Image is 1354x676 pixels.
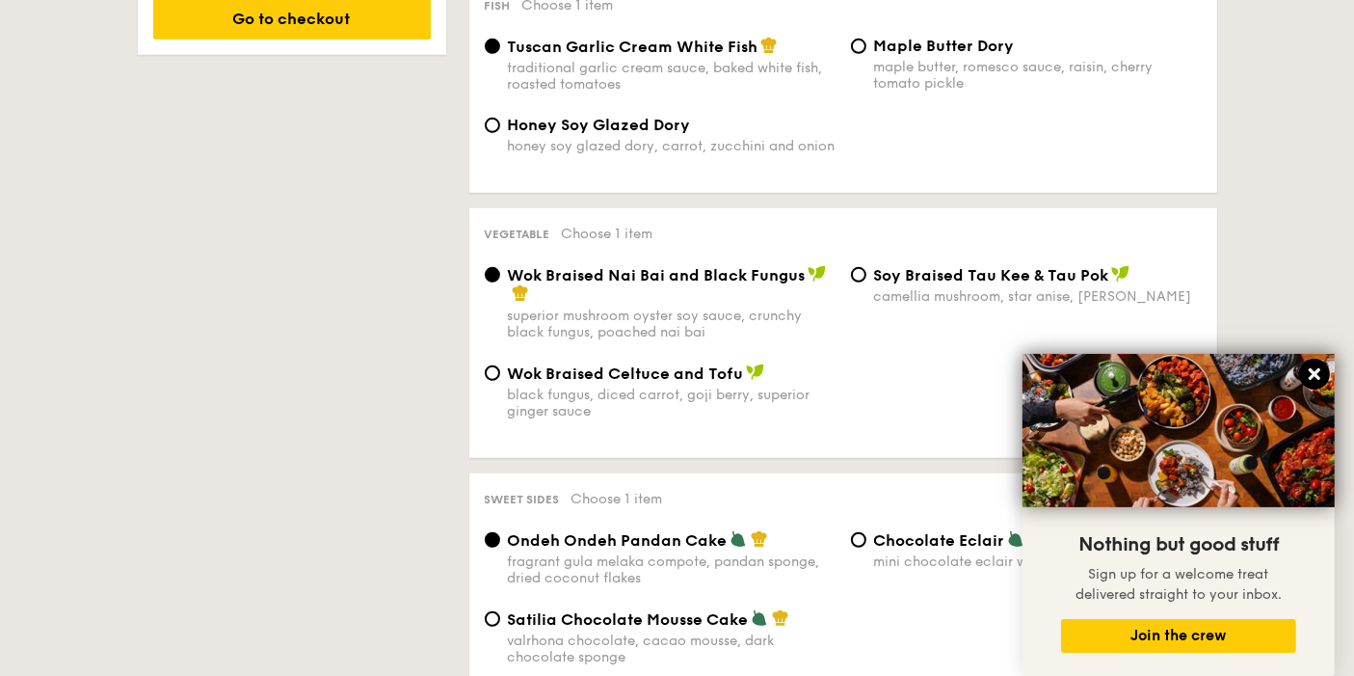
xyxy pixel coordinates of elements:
[851,39,866,54] input: Maple Butter Dorymaple butter, romesco sauce, raisin, cherry tomato pickle
[485,267,500,283] input: Wok Braised Nai Bai and Black Fungussuperior mushroom oyster soy sauce, crunchy black fungus, poa...
[485,228,550,241] span: Vegetable
[1075,566,1282,603] span: Sign up for a welcome treat delivered straight to your inbox.
[730,530,747,548] img: icon-vegetarian.fe4039eb.svg
[485,611,500,627] input: Satilia Chocolate Mousse Cakevalrhona chocolate, cacao mousse, dark chocolate sponge
[851,532,866,548] input: Chocolate Eclairmini chocolate eclair with creamy custard filling
[1007,530,1024,548] img: icon-vegetarian.fe4039eb.svg
[1111,265,1130,283] img: icon-vegan.f8ff3823.svg
[485,532,500,548] input: Ondeh Ondeh Pandan Cakefragrant gula melaka compote, pandan sponge, dried coconut flakes
[508,531,728,550] span: Ondeh Ondeh Pandan Cake
[851,267,866,283] input: ⁠Soy Braised Tau Kee & Tau Pokcamellia mushroom, star anise, [PERSON_NAME]
[508,308,836,340] div: superior mushroom oyster soy sauce, crunchy black fungus, poached nai bai
[874,266,1109,284] span: ⁠Soy Braised Tau Kee & Tau Pok
[562,226,653,242] span: Choose 1 item
[508,38,758,56] span: Tuscan Garlic Cream White Fish
[751,609,768,627] img: icon-vegetarian.fe4039eb.svg
[874,59,1202,92] div: maple butter, romesco sauce, raisin, cherry tomato pickle
[1022,354,1335,507] img: DSC07876-Edit02-Large.jpeg
[485,118,500,133] input: Honey Soy Glazed Doryhoney soy glazed dory, carrot, zucchini and onion
[571,491,663,507] span: Choose 1 item
[760,37,778,54] img: icon-chef-hat.a58ddaea.svg
[508,138,836,154] div: honey soy glazed dory, carrot, zucchini and onion
[508,60,836,93] div: traditional garlic cream sauce, baked white fish, roasted tomatoes
[772,609,789,627] img: icon-chef-hat.a58ddaea.svg
[874,531,1005,550] span: Chocolate Eclair
[874,554,1202,570] div: mini chocolate eclair with creamy custard filling
[508,387,836,419] div: black fungus, diced carrot, goji berry, superior ginger sauce
[746,364,765,381] img: icon-vegan.f8ff3823.svg
[808,265,827,283] img: icon-vegan.f8ff3823.svg
[508,554,836,586] div: fragrant gula melaka compote, pandan sponge, dried coconut flakes
[485,493,560,506] span: Sweet sides
[512,284,529,302] img: icon-chef-hat.a58ddaea.svg
[1061,619,1296,653] button: Join the crew
[508,266,806,284] span: Wok Braised Nai Bai and Black Fungus
[508,633,836,665] div: valrhona chocolate, cacao mousse, dark chocolate sponge
[485,39,500,54] input: Tuscan Garlic Cream White Fishtraditional garlic cream sauce, baked white fish, roasted tomatoes
[508,116,691,134] span: Honey Soy Glazed Dory
[508,365,744,383] span: Wok Braised Celtuce and Tofu
[485,365,500,381] input: Wok Braised Celtuce and Tofublack fungus, diced carrot, goji berry, superior ginger sauce
[874,37,1015,55] span: Maple Butter Dory
[751,530,768,548] img: icon-chef-hat.a58ddaea.svg
[1299,359,1330,390] button: Close
[508,610,749,629] span: Satilia Chocolate Mousse Cake
[1078,533,1279,556] span: Nothing but good stuff
[874,288,1202,305] div: camellia mushroom, star anise, [PERSON_NAME]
